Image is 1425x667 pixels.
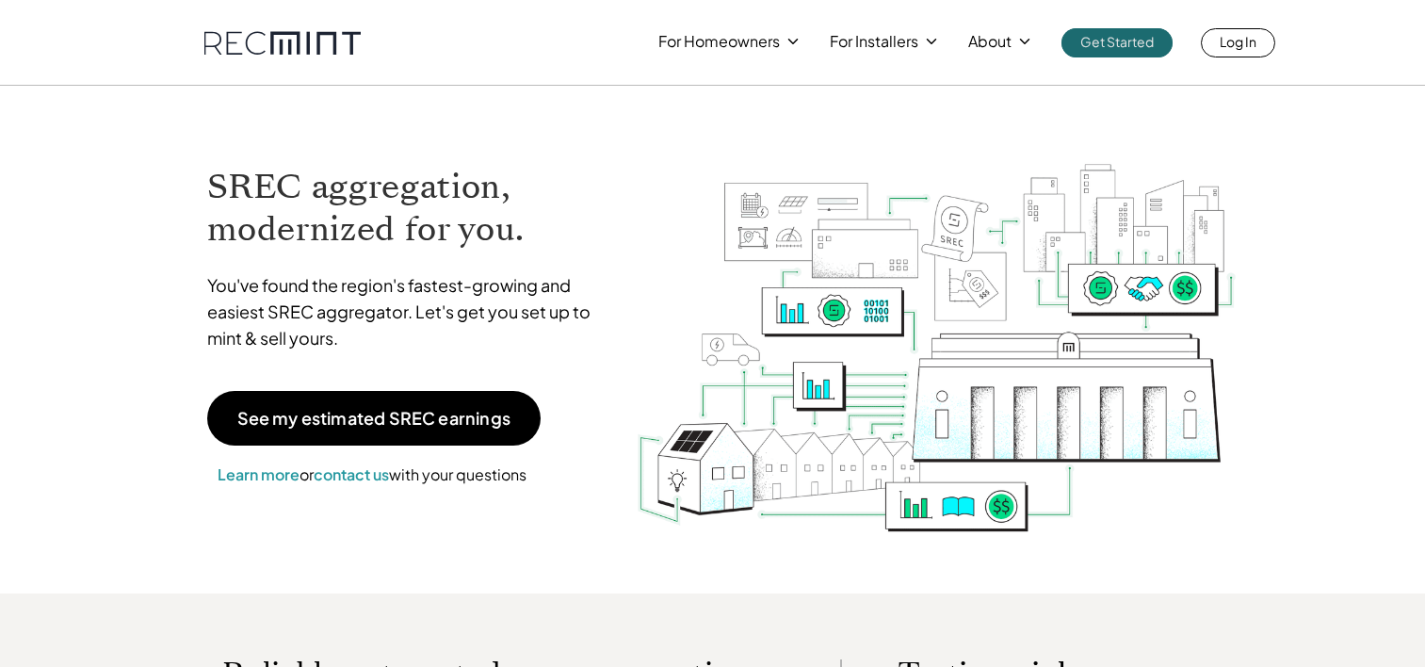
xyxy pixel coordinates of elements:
[207,272,608,351] p: You've found the region's fastest-growing and easiest SREC aggregator. Let's get you set up to mi...
[968,28,1012,55] p: About
[1061,28,1173,57] a: Get Started
[207,391,541,446] a: See my estimated SREC earnings
[218,464,300,484] a: Learn more
[207,166,608,251] h1: SREC aggregation, modernized for you.
[207,463,537,487] p: or with your questions
[1080,28,1154,55] p: Get Started
[237,410,510,427] p: See my estimated SREC earnings
[658,28,780,55] p: For Homeowners
[636,114,1237,537] img: RECmint value cycle
[830,28,918,55] p: For Installers
[1201,28,1275,57] a: Log In
[1220,28,1256,55] p: Log In
[314,464,389,484] a: contact us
